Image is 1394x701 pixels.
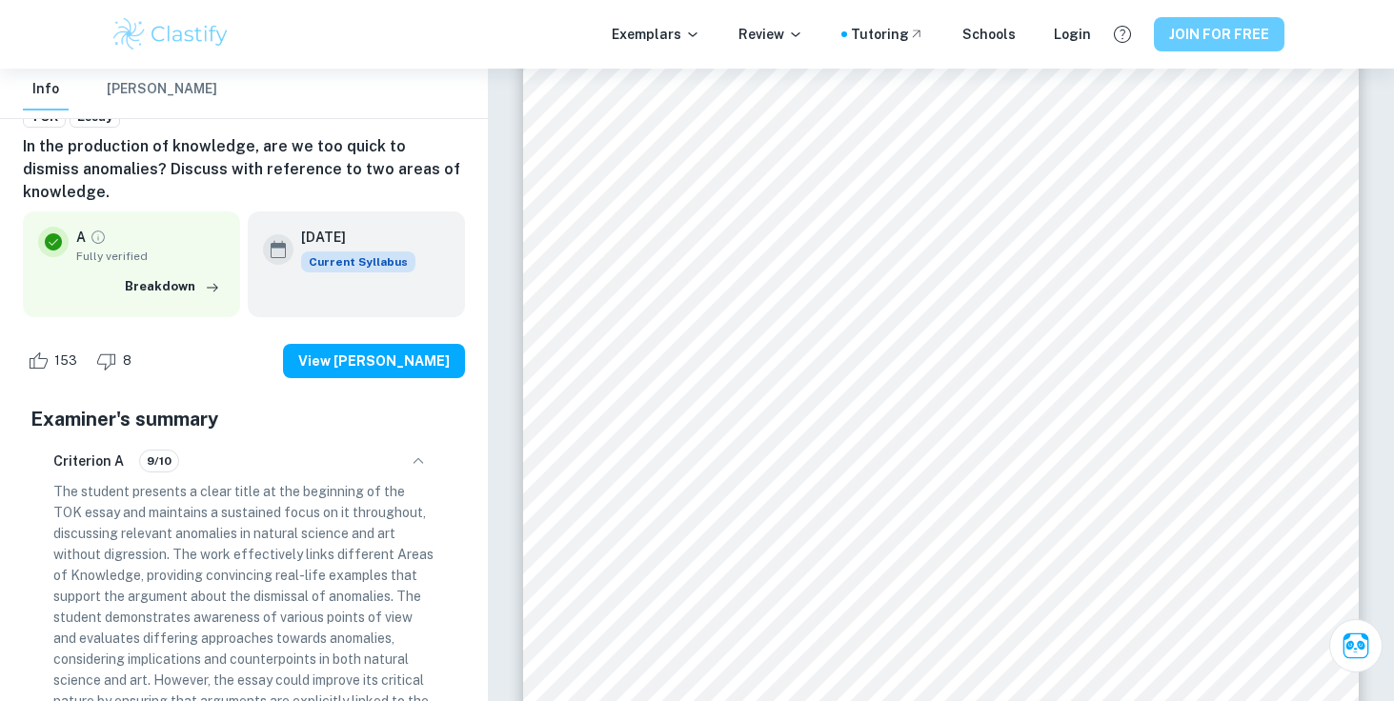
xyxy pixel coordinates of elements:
button: Help and Feedback [1106,18,1139,50]
button: Breakdown [120,272,225,301]
span: 153 [44,351,88,371]
button: Info [23,69,69,110]
a: Schools [962,24,1016,45]
button: View [PERSON_NAME] [283,344,465,378]
button: [PERSON_NAME] [107,69,217,110]
h6: [DATE] [301,227,400,248]
span: 9/10 [140,452,178,470]
p: A [76,227,86,248]
a: Login [1054,24,1091,45]
div: Like [23,346,88,376]
a: Grade fully verified [90,229,107,246]
h6: In the production of knowledge, are we too quick to dismiss anomalies? Discuss with reference to ... [23,135,465,204]
p: Exemplars [612,24,700,45]
h5: Examiner's summary [30,405,457,433]
img: Clastify logo [111,15,232,53]
a: Tutoring [851,24,924,45]
span: Fully verified [76,248,225,265]
div: Dislike [91,346,142,376]
p: Review [738,24,803,45]
span: Current Syllabus [301,251,415,272]
button: Ask Clai [1329,619,1383,672]
span: 8 [112,351,142,371]
div: This exemplar is based on the current syllabus. Feel free to refer to it for inspiration/ideas wh... [301,251,415,272]
button: JOIN FOR FREE [1154,17,1284,51]
h6: Criterion A [53,451,124,471]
